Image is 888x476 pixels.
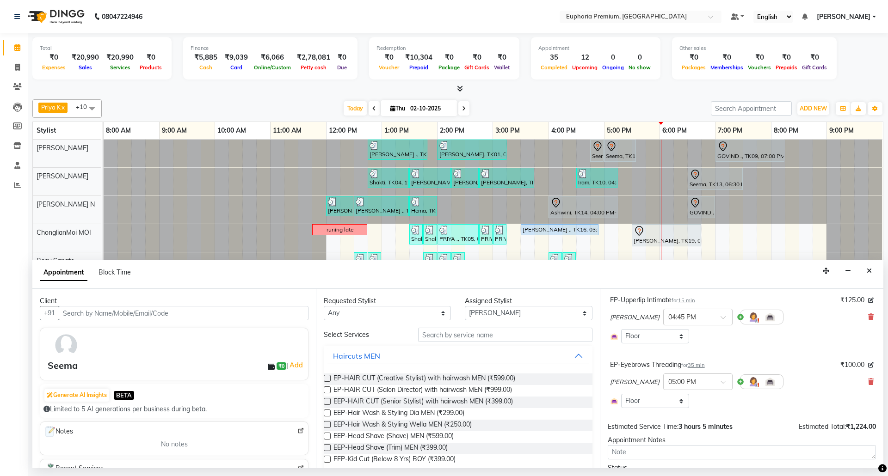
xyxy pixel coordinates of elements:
[376,44,512,52] div: Redemption
[846,422,876,431] span: ₹1,224.00
[494,226,506,243] div: PRIYA ., TK05, 03:00 PM-03:15 PM, EP-Upperlip Intimate
[452,254,464,271] div: [PERSON_NAME] ., TK12, 02:15 PM-02:30 PM, EP-Eyebrows Threading
[608,422,678,431] span: Estimated Service Time:
[570,52,600,63] div: 12
[327,226,353,234] div: runing late
[41,104,61,111] span: Priya K
[333,397,513,408] span: EEP-HAIR CUT (Senior Stylist) with hairwash MEN (₹399.00)
[672,297,695,304] small: for
[577,169,617,187] div: Iram, TK10, 04:30 PM-05:15 PM, EP-Artistic Cut - Senior Stylist
[40,306,59,320] button: +91
[293,52,334,63] div: ₹2,78,081
[333,373,515,385] span: EP-HAIR CUT (Creative Stylist) with hairwash MEN (₹599.00)
[563,254,575,271] div: [PERSON_NAME], TK01, 04:15 PM-04:30 PM, EP-Upperlip Threading
[765,376,776,387] img: Interior.png
[191,44,350,52] div: Finance
[333,350,380,361] div: Haircuts MEN
[108,64,133,71] span: Services
[40,264,87,281] span: Appointment
[333,431,454,443] span: EEP-Head Shave (Shave) MEN (₹599.00)
[37,126,56,134] span: Stylist
[277,362,286,370] span: ₹0
[493,124,522,137] a: 3:00 PM
[388,105,407,112] span: Thu
[746,52,773,63] div: ₹0
[37,256,74,265] span: Rosy Sanate
[863,264,876,278] button: Close
[800,52,829,63] div: ₹0
[604,124,634,137] a: 5:00 PM
[407,102,454,116] input: 2025-10-02
[591,141,603,160] div: Seema, TK13, 04:45 PM-05:00 PM, EP-Upperlip Intimate
[438,226,478,243] div: PRIYA ., TK05, 02:00 PM-02:45 PM, EP-Full Body Catridge Wax
[410,169,450,187] div: [PERSON_NAME], TK01, 01:30 PM-02:15 PM, EP-Color My Root CT
[715,124,745,137] a: 7:00 PM
[800,64,829,71] span: Gift Cards
[160,124,189,137] a: 9:00 AM
[68,52,103,63] div: ₹20,990
[438,141,506,159] div: [PERSON_NAME], TK01, 02:00 PM-03:15 PM, EP-[PERSON_NAME]
[610,313,660,322] span: [PERSON_NAME]
[252,64,293,71] span: Online/Custom
[549,197,617,217] div: Ashwini, TK14, 04:00 PM-05:15 PM, EP-Regenerate (Intense Alchemy) M
[24,4,87,30] img: logo
[401,52,436,63] div: ₹10,304
[288,360,304,371] a: Add
[197,64,215,71] span: Cash
[333,454,456,466] span: EEP-Kid Cut (Below 8 Yrs) BOY (₹399.00)
[104,124,133,137] a: 8:00 AM
[410,197,436,215] div: Hema, TK06, 01:30 PM-02:00 PM, EEP-HAIR CUT (Senior Stylist) with hairwash MEN
[334,52,350,63] div: ₹0
[40,296,308,306] div: Client
[436,64,462,71] span: Package
[688,362,705,368] span: 35 min
[317,330,411,340] div: Select Services
[327,348,588,364] button: Haircuts MEN
[480,169,533,187] div: [PERSON_NAME], TK01, 02:45 PM-03:45 PM, EP-Artistic Cut - Senior Stylist
[689,169,742,189] div: Seema, TK13, 06:30 PM-07:30 PM, EP-Artistic Cut - Senior Stylist
[344,101,367,116] span: Today
[40,44,164,52] div: Total
[76,103,94,110] span: +10
[633,226,700,245] div: [PERSON_NAME], TK19, 05:30 PM-06:45 PM, EP-Tefiti Coffee Pedi
[600,52,626,63] div: 0
[59,306,308,320] input: Search by Name/Mobile/Email/Code
[492,52,512,63] div: ₹0
[37,144,88,152] span: [PERSON_NAME]
[538,52,570,63] div: 35
[221,52,252,63] div: ₹9,039
[37,228,91,237] span: ChonglianMoi MOI
[678,297,695,304] span: 15 min
[748,376,759,387] img: Hairdresser.png
[492,64,512,71] span: Wallet
[376,52,401,63] div: ₹0
[610,295,695,305] div: EP-Upperlip Intimate
[679,64,708,71] span: Packages
[333,443,448,454] span: EEP-Head Shave (Trim) MEN (₹399.00)
[452,169,478,187] div: [PERSON_NAME], TK11, 02:15 PM-02:45 PM, EP-Artistic Cut - Senior Stylist
[99,268,131,276] span: Block Time
[48,359,78,372] div: Seema
[681,362,705,368] small: for
[44,389,109,402] button: Generate AI Insights
[708,64,746,71] span: Memberships
[333,408,464,420] span: EEP-Hair Wash & Styling Dia MEN (₹299.00)
[765,311,776,323] img: Interior.png
[465,296,592,306] div: Assigned Stylist
[191,52,221,63] div: ₹5,885
[610,360,705,370] div: EP-Eyebrows Threading
[327,124,359,137] a: 12:00 PM
[369,254,380,271] div: [PERSON_NAME], TK01, 12:45 PM-01:00 PM, EP-Half Legs Catridge Wax
[608,463,735,473] div: Status
[43,404,305,414] div: Limited to 5 AI generations per business during beta.
[298,64,329,71] span: Petty cash
[570,64,600,71] span: Upcoming
[40,64,68,71] span: Expenses
[716,141,783,160] div: GOVIND ., TK09, 07:00 PM-08:15 PM, EP-Tefiti Coffee Pedi
[827,124,856,137] a: 9:00 PM
[382,124,411,137] a: 1:00 PM
[773,64,800,71] span: Prepaids
[800,105,827,112] span: ADD NEW
[549,124,578,137] a: 4:00 PM
[40,52,68,63] div: ₹0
